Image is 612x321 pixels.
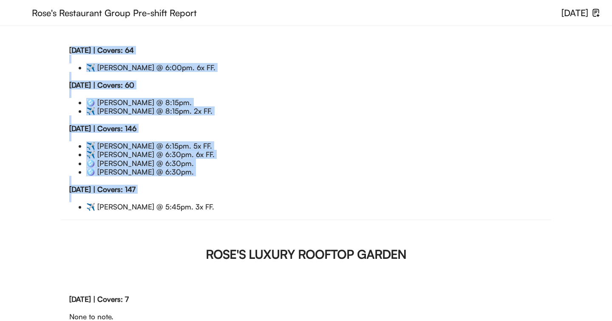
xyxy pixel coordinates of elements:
strong: [DATE] | Covers: 147 [69,185,136,194]
strong: [DATE] | Covers: 7 [69,295,129,304]
div: Rose's Restaurant Group Pre-shift Report [32,9,561,17]
strong: [DATE] | Covers: 64 [69,46,134,54]
li: ✈️️ [PERSON_NAME] @ 5:45pm. 3x FF. [86,203,543,211]
li: ✈️️ [PERSON_NAME] @ 6:00pm. 6x FF. [86,63,543,72]
strong: ROSE'S LUXURY ROOFTOP GARDEN [206,246,406,262]
div: [DATE] [561,9,588,17]
li: ✈️️ [PERSON_NAME] @ 6:30pm. 6x FF. [86,150,543,159]
strong: [DATE] | Covers: 60 [69,80,134,89]
li: 🪩 [PERSON_NAME] @ 6:30pm. [86,159,543,168]
li: ✈️️ [PERSON_NAME] @ 6:15pm. 5x FF. [86,142,543,150]
img: file-download-02.svg [592,9,600,17]
li: 🪩 [PERSON_NAME] @ 8:15pm. [86,98,543,107]
img: yH5BAEAAAAALAAAAAABAAEAAAIBRAA7 [12,3,25,20]
li: 🪩 [PERSON_NAME] @ 6:30pm. [86,168,543,176]
strong: [DATE] | Covers: 146 [69,124,136,133]
li: ✈️️ [PERSON_NAME] @ 8:15pm. 2x FF. [86,107,543,115]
